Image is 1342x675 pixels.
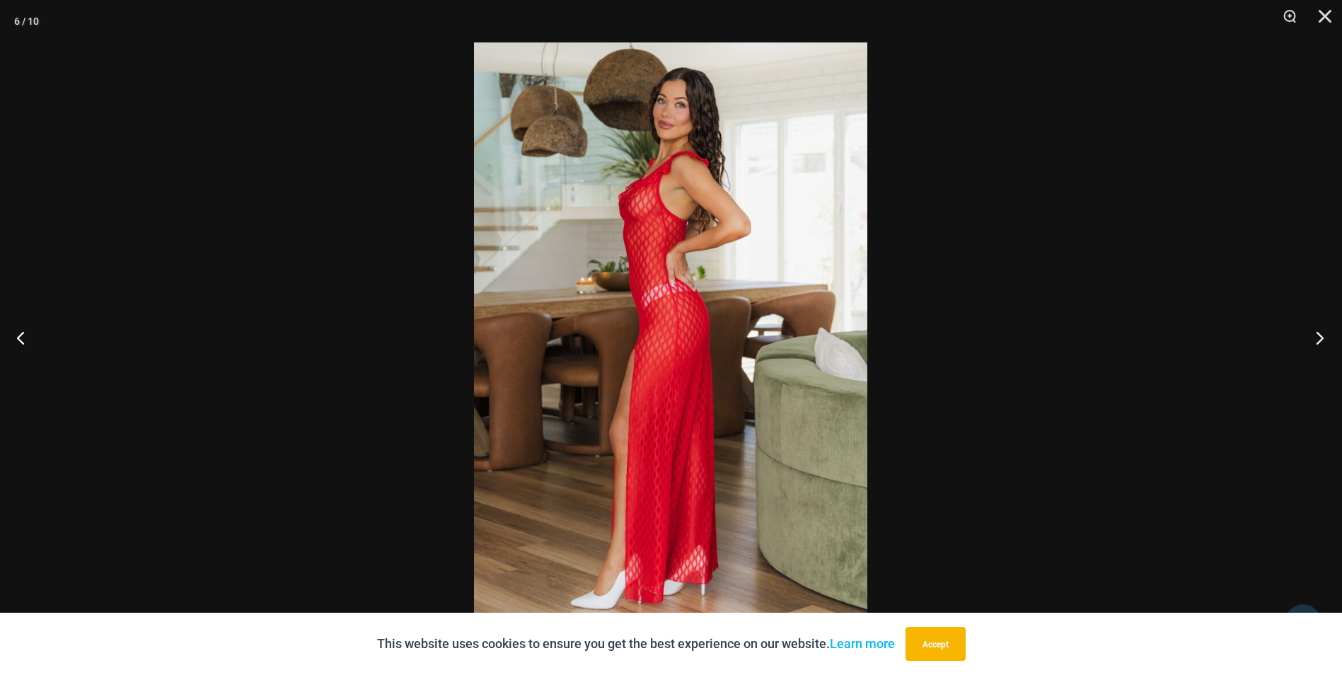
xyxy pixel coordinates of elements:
button: Next [1289,302,1342,373]
a: Learn more [830,636,895,651]
div: 6 / 10 [14,11,39,32]
img: Sometimes Red 587 Dress 03 [474,42,867,633]
p: This website uses cookies to ensure you get the best experience on our website. [377,633,895,654]
button: Accept [906,627,966,661]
